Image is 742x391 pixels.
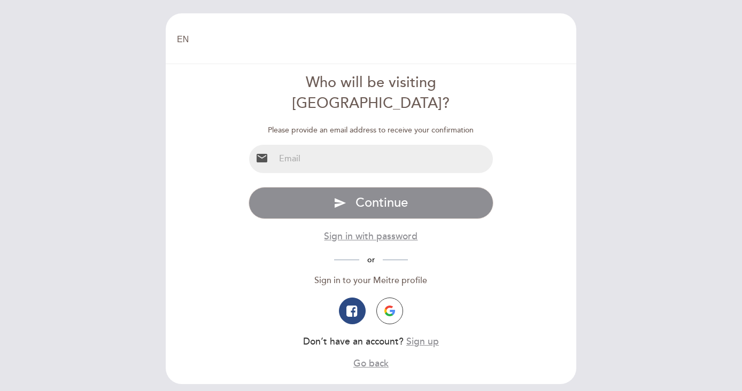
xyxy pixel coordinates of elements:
[355,195,408,210] span: Continue
[249,187,494,219] button: send Continue
[249,125,494,136] div: Please provide an email address to receive your confirmation
[353,357,389,370] button: Go back
[324,230,418,243] button: Sign in with password
[359,255,383,264] span: or
[275,145,493,173] input: Email
[249,73,494,114] div: Who will be visiting [GEOGRAPHIC_DATA]?
[384,306,395,316] img: icon-google.png
[334,197,346,209] i: send
[256,152,268,165] i: email
[249,275,494,287] div: Sign in to your Meitre profile
[406,335,439,348] button: Sign up
[303,336,404,347] span: Don’t have an account?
